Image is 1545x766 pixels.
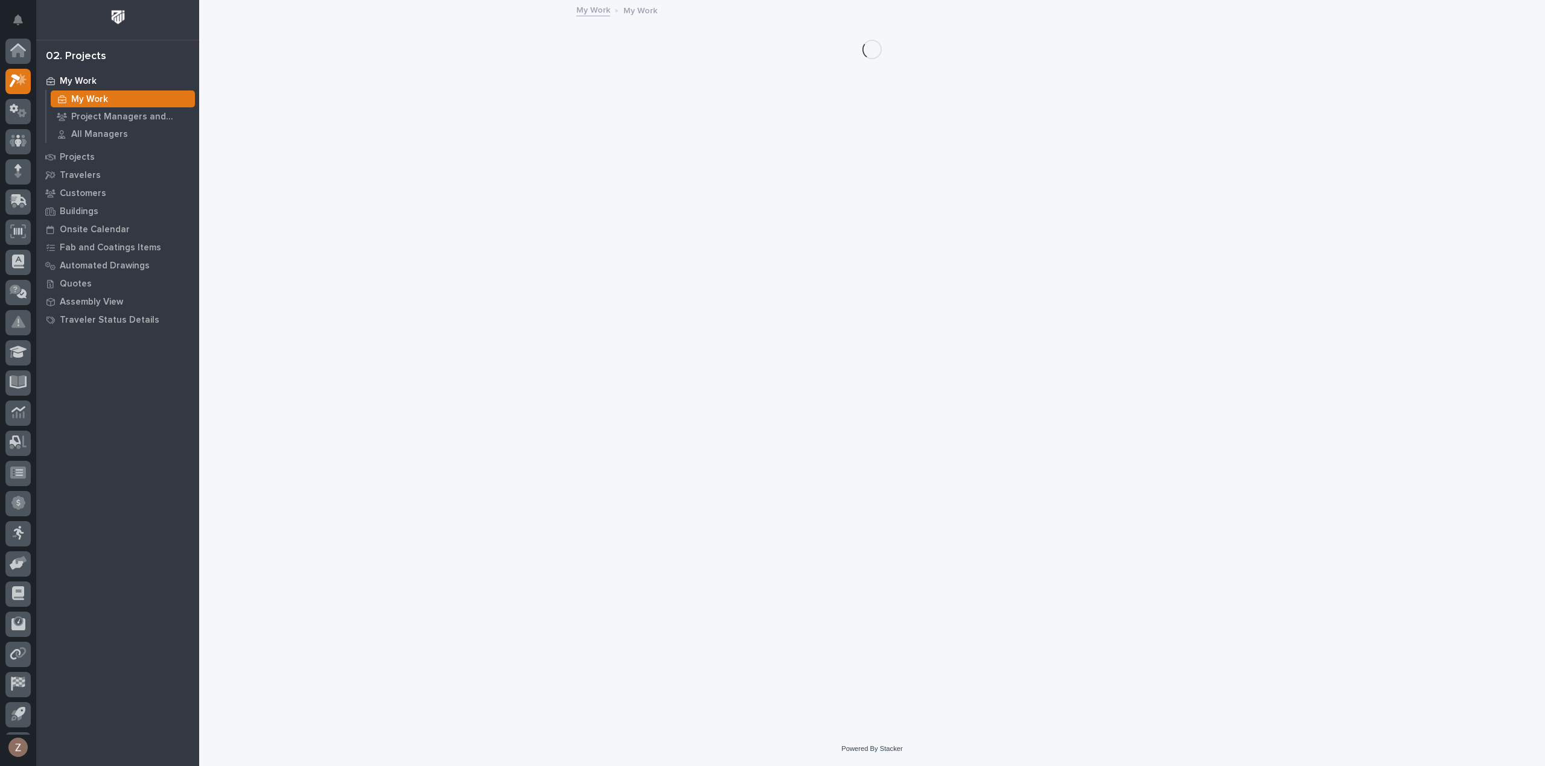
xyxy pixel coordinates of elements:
div: Notifications [15,14,31,34]
a: Fab and Coatings Items [36,238,199,256]
a: Onsite Calendar [36,220,199,238]
button: users-avatar [5,735,31,760]
a: Project Managers and Engineers [46,108,199,125]
p: Buildings [60,206,98,217]
p: Fab and Coatings Items [60,242,161,253]
a: Travelers [36,166,199,184]
p: Assembly View [60,297,123,308]
p: Automated Drawings [60,261,150,271]
p: Projects [60,152,95,163]
div: 02. Projects [46,50,106,63]
a: Traveler Status Details [36,311,199,329]
p: My Work [60,76,97,87]
a: Assembly View [36,293,199,311]
p: Onsite Calendar [60,224,130,235]
a: Projects [36,148,199,166]
p: All Managers [71,129,128,140]
p: My Work [71,94,108,105]
p: Traveler Status Details [60,315,159,326]
a: Powered By Stacker [841,745,902,752]
p: Project Managers and Engineers [71,112,190,122]
p: My Work [623,3,657,16]
a: My Work [36,72,199,90]
a: Buildings [36,202,199,220]
a: All Managers [46,125,199,142]
a: Customers [36,184,199,202]
img: Workspace Logo [107,6,129,28]
p: Travelers [60,170,101,181]
a: My Work [46,90,199,107]
p: Quotes [60,279,92,290]
a: Quotes [36,274,199,293]
a: My Work [576,2,610,16]
a: Automated Drawings [36,256,199,274]
button: Notifications [5,7,31,33]
p: Customers [60,188,106,199]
